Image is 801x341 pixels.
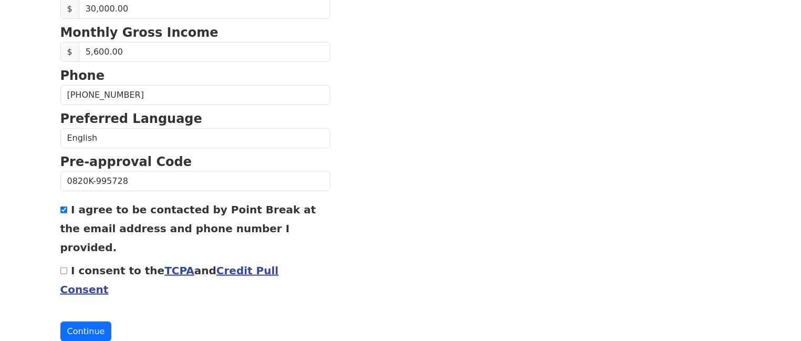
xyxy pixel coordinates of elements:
input: Pre-approval Code [60,171,330,191]
p: Monthly Gross Income [60,23,330,42]
a: TCPA [164,264,194,276]
span: $ [60,42,79,61]
label: I agree to be contacted by Point Break at the email address and phone number I provided. [60,203,316,253]
strong: Pre-approval Code [60,154,192,169]
strong: Phone [60,68,105,82]
label: I consent to the and [60,264,279,295]
input: Monthly Gross Income [79,42,330,61]
strong: Preferred Language [60,111,202,126]
input: Phone [60,85,330,105]
button: Continue [60,321,112,341]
